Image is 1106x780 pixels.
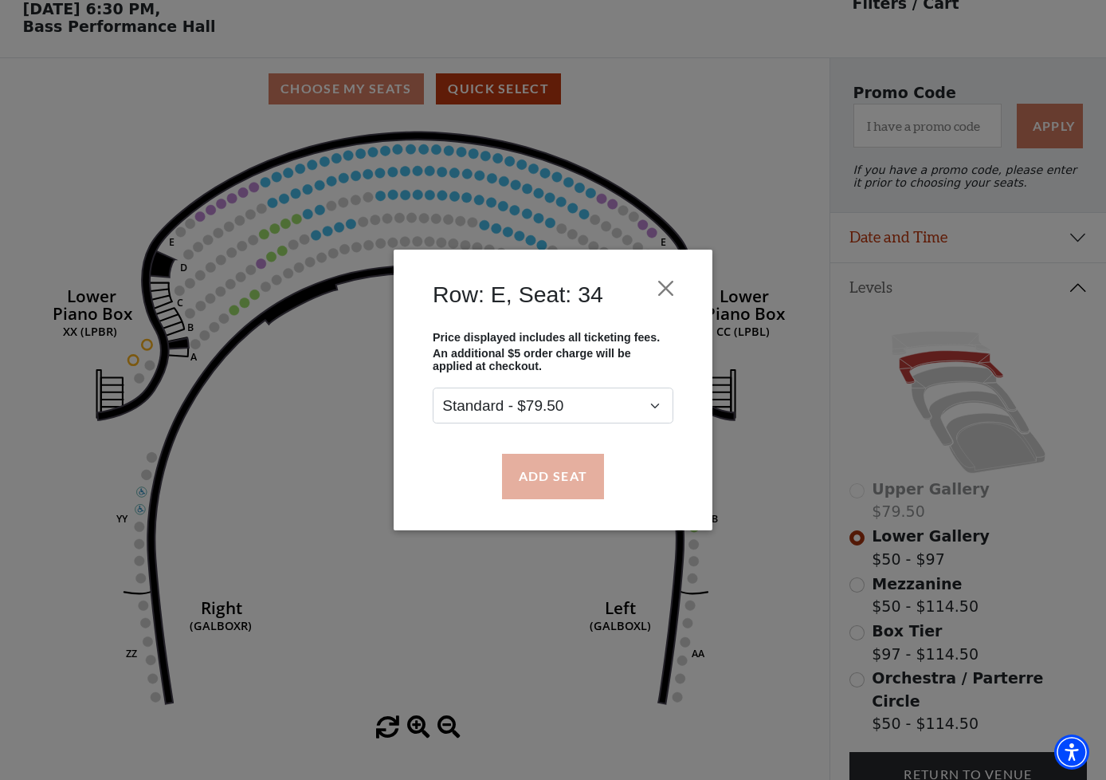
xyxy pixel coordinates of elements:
button: Close [651,274,681,304]
p: An additional $5 order charge will be applied at checkout. [433,348,673,373]
p: Price displayed includes all ticketing fees. [433,331,673,344]
div: Accessibility Menu [1054,735,1089,770]
button: Add Seat [502,454,604,498]
h4: Row: E, Seat: 34 [433,281,603,308]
